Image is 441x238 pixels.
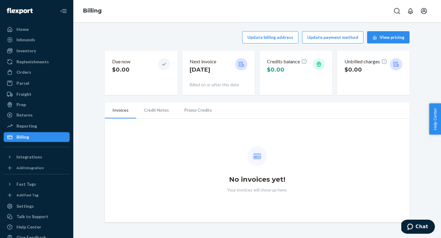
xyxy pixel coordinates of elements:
div: Help Center [16,224,41,230]
button: Integrations [4,152,70,162]
button: Close Navigation [57,5,70,17]
div: Replenishments [16,59,49,65]
button: Open notifications [404,5,417,17]
button: Open Search Box [391,5,403,17]
p: Next invoice [190,58,216,65]
a: Inventory [4,46,70,56]
a: Billing [4,132,70,142]
li: Promo Credits [177,102,220,118]
a: Add Fast Tag [4,192,70,199]
a: Help Center [4,222,70,232]
button: View pricing [367,31,410,43]
a: Reporting [4,121,70,131]
div: Prep [16,102,26,108]
p: $0.00 [344,66,387,74]
p: Due now [112,58,130,65]
button: Fast Tags [4,179,70,189]
div: Billing [16,134,29,140]
span: $0.00 [267,66,284,73]
div: Talk to Support [16,214,48,220]
div: Add Fast Tag [16,192,38,198]
a: Add Integration [4,164,70,172]
li: Credit Notes [136,102,177,118]
p: [DATE] [190,66,216,74]
a: Replenishments [4,57,70,67]
p: Unbilled charges [344,58,387,65]
h1: No invoices yet! [229,175,285,184]
div: Home [16,26,29,32]
div: Add Integration [16,165,44,170]
div: Returns [16,112,33,118]
button: Open account menu [418,5,430,17]
div: Reporting [16,123,37,129]
a: Billing [83,7,102,14]
div: Inbounds [16,37,35,43]
li: Invoices [105,102,136,118]
a: Home [4,24,70,34]
a: Parcel [4,78,70,88]
div: Fast Tags [16,181,36,187]
div: Parcel [16,80,29,86]
p: Billed on or after this date [190,82,248,88]
p: Your invoices will show up here. [227,187,287,193]
button: Update payment method [302,31,363,43]
iframe: Opens a widget where you can chat to one of our agents [401,220,435,235]
div: Freight [16,91,31,97]
button: Update billing address [242,31,298,43]
a: Freight [4,89,70,99]
a: Orders [4,67,70,77]
div: Orders [16,69,31,75]
a: Prep [4,100,70,110]
div: Integrations [16,154,42,160]
ol: breadcrumbs [78,2,107,20]
div: Settings [16,203,34,209]
button: Talk to Support [4,212,70,221]
div: Inventory [16,48,36,54]
p: $0.00 [112,66,130,74]
img: Flexport logo [7,8,33,14]
a: Returns [4,110,70,120]
a: Settings [4,201,70,211]
p: Credits balance [267,58,307,65]
a: Inbounds [4,35,70,45]
button: Help Center [429,103,441,135]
